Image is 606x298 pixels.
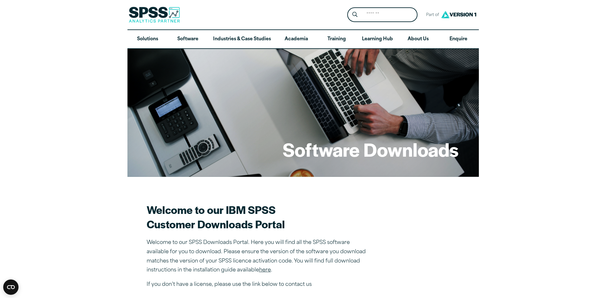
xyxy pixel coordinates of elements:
[3,279,19,295] button: Open CMP widget
[398,30,438,49] a: About Us
[147,280,370,289] p: If you don’t have a license, please use the link below to contact us
[127,30,479,49] nav: Desktop version of site main menu
[423,11,440,20] span: Part of
[347,7,418,22] form: Site Header Search Form
[316,30,357,49] a: Training
[147,202,370,231] h2: Welcome to our IBM SPSS Customer Downloads Portal
[438,30,479,49] a: Enquire
[208,30,276,49] a: Industries & Case Studies
[352,12,357,17] svg: Search magnifying glass icon
[129,7,180,23] img: SPSS Analytics Partner
[349,9,361,21] button: Search magnifying glass icon
[259,268,271,273] a: here
[357,30,398,49] a: Learning Hub
[168,30,208,49] a: Software
[440,9,478,20] img: Version1 Logo
[147,238,370,275] p: Welcome to our SPSS Downloads Portal. Here you will find all the SPSS software available for you ...
[276,30,316,49] a: Academia
[283,137,458,162] h1: Software Downloads
[127,30,168,49] a: Solutions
